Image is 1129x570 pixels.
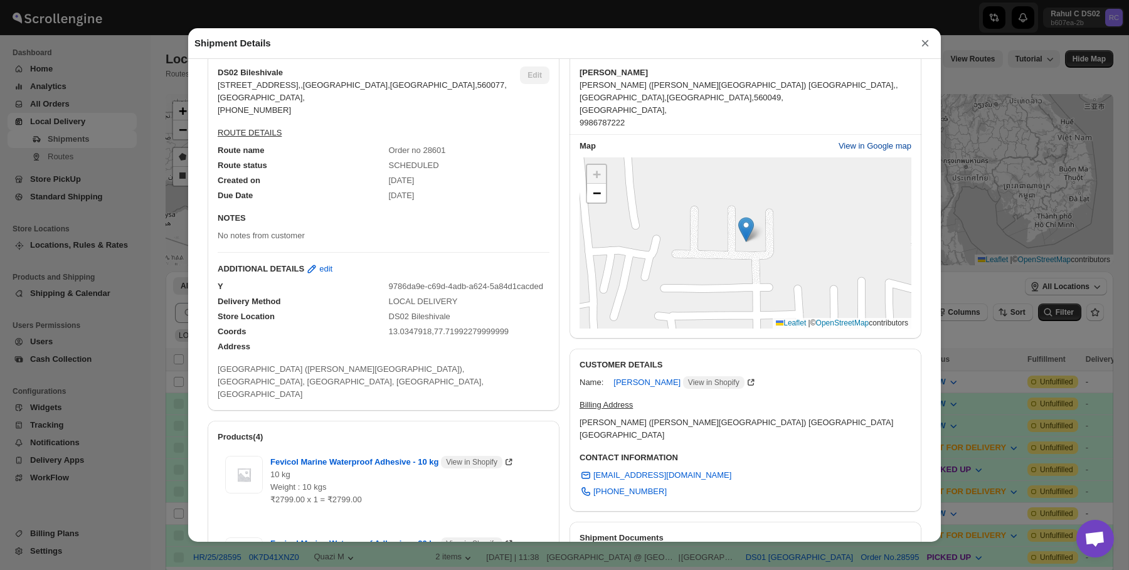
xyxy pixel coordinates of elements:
b: DS02 Bileshivale [218,66,283,79]
span: − [593,185,601,201]
span: + [593,166,601,182]
div: Name: [580,376,603,389]
span: , [896,80,898,90]
span: Address [218,342,250,351]
span: View in Shopify [446,457,497,467]
div: Open chat [1076,520,1114,557]
b: ADDITIONAL DETAILS [218,263,304,275]
span: Due Date [218,191,253,200]
h2: Shipment Details [194,37,271,50]
span: Y [218,282,223,291]
b: Map [580,141,596,150]
span: No notes from customer [218,231,305,240]
span: [PHONE_NUMBER] [218,105,291,115]
div: [PERSON_NAME] ([PERSON_NAME][GEOGRAPHIC_DATA]) [GEOGRAPHIC_DATA] [GEOGRAPHIC_DATA] [580,416,893,441]
span: Fevicol Marine Waterproof Adhesive - 20 kg [270,537,502,550]
a: [EMAIL_ADDRESS][DOMAIN_NAME] [572,465,739,485]
span: [GEOGRAPHIC_DATA] , [303,80,390,90]
a: [PHONE_NUMBER] [572,482,674,502]
span: DS02 Bileshivale [389,312,450,321]
span: ₹2799.00 x 1 = ₹2799.00 [270,495,362,504]
span: [PERSON_NAME] [613,376,744,389]
span: 10 kg [270,470,290,479]
a: Leaflet [776,319,806,327]
span: Store Location [218,312,275,321]
a: [PERSON_NAME] View in Shopify [613,377,756,387]
img: Item [225,456,263,493]
span: [PHONE_NUMBER] [593,485,667,498]
span: 560049 , [754,93,783,102]
span: 560077 , [477,80,507,90]
img: Marker [738,217,754,242]
span: [PERSON_NAME] ([PERSON_NAME][GEOGRAPHIC_DATA]) [GEOGRAPHIC_DATA] , [580,80,896,90]
h2: Shipment Documents [580,532,911,544]
b: NOTES [218,213,246,223]
span: 13.0347918,77.71992279999999 [389,327,509,336]
span: Created on [218,176,260,185]
a: Zoom in [587,165,606,184]
span: [DATE] [389,191,415,200]
span: View in Shopify [688,377,739,388]
span: , [300,80,303,90]
span: [GEOGRAPHIC_DATA] , [580,105,667,115]
span: edit [319,263,332,275]
span: SCHEDULED [389,161,439,170]
span: [STREET_ADDRESS] , [218,80,300,90]
span: [DATE] [389,176,415,185]
h3: CUSTOMER DETAILS [580,359,911,371]
u: ROUTE DETAILS [218,128,282,137]
b: [PERSON_NAME] [580,66,648,79]
div: © contributors [773,318,911,329]
span: [GEOGRAPHIC_DATA] , [218,93,305,102]
span: [GEOGRAPHIC_DATA] ([PERSON_NAME][GEOGRAPHIC_DATA]), [GEOGRAPHIC_DATA], [GEOGRAPHIC_DATA], [GEOGRA... [218,364,484,399]
span: Order no 28601 [389,145,446,155]
a: OpenStreetMap [816,319,869,327]
span: Coords [218,327,246,336]
span: [GEOGRAPHIC_DATA] , [667,93,754,102]
button: View in Google map [831,136,919,156]
span: [EMAIL_ADDRESS][DOMAIN_NAME] [593,469,731,482]
span: View in Shopify [446,539,497,549]
span: 9986787222 [580,118,625,127]
span: Weight : 10 kgs [270,482,326,492]
span: View in Google map [839,140,911,152]
a: Zoom out [587,184,606,203]
span: Fevicol Marine Waterproof Adhesive - 10 kg [270,456,502,468]
span: LOCAL DELIVERY [389,297,458,306]
a: Fevicol Marine Waterproof Adhesive - 20 kg View in Shopify [270,539,515,548]
span: 9786da9e-c69d-4adb-a624-5a84d1cacded [389,282,544,291]
h3: CONTACT INFORMATION [580,451,911,464]
span: [GEOGRAPHIC_DATA] , [390,80,477,90]
button: edit [298,259,340,279]
span: Route status [218,161,267,170]
h2: Products(4) [218,431,549,443]
span: Delivery Method [218,297,280,306]
span: | [808,319,810,327]
button: × [916,34,935,52]
u: Billing Address [580,400,633,409]
span: Route name [218,145,264,155]
a: Fevicol Marine Waterproof Adhesive - 10 kg View in Shopify [270,457,515,467]
span: [GEOGRAPHIC_DATA] , [580,93,667,102]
